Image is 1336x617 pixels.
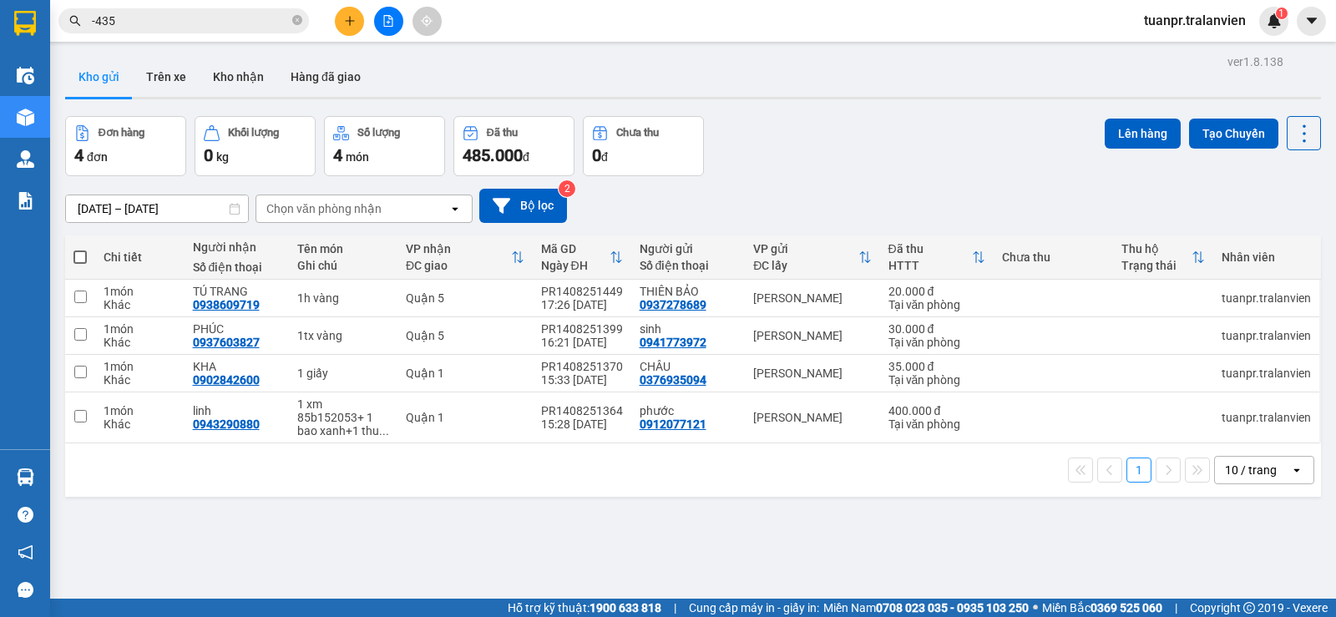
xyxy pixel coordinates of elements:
th: Toggle SortBy [533,235,631,280]
button: aim [412,7,442,36]
span: question-circle [18,507,33,523]
img: warehouse-icon [17,150,34,168]
div: VP nhận [406,242,510,255]
div: 1 món [104,285,176,298]
span: 485.000 [463,145,523,165]
div: 0376935094 [640,373,706,387]
div: Tại văn phòng [888,373,986,387]
span: plus [344,15,356,27]
div: 0941773972 [640,336,706,349]
div: Đã thu [487,127,518,139]
div: Chi tiết [104,250,176,264]
div: 0912077121 [640,417,706,431]
span: món [346,150,369,164]
span: tuanpr.tralanvien [1131,10,1259,31]
div: Nhân viên [1222,250,1311,264]
button: Kho nhận [200,57,277,97]
div: Khác [104,336,176,349]
div: tuanpr.tralanvien [1222,411,1311,424]
button: Kho gửi [65,57,133,97]
div: Số điện thoại [640,259,737,272]
div: 30.000 đ [888,322,986,336]
div: HTTT [888,259,973,272]
div: Người nhận [193,240,281,254]
div: Quận 1 [406,411,524,424]
div: TÚ TRANG [193,285,281,298]
div: PR1408251449 [541,285,623,298]
div: Tại văn phòng [888,417,986,431]
div: 10 / trang [1225,462,1277,478]
div: phước [640,404,737,417]
span: file-add [382,15,394,27]
span: notification [18,544,33,560]
div: Khối lượng [228,127,279,139]
div: 17:26 [DATE] [541,298,623,311]
div: Khác [104,298,176,311]
div: Ghi chú [297,259,389,272]
div: Tên món [297,242,389,255]
div: 15:28 [DATE] [541,417,623,431]
button: Số lượng4món [324,116,445,176]
div: linh [193,404,281,417]
div: Người gửi [640,242,737,255]
div: Đã thu [888,242,973,255]
div: tuanpr.tralanvien [1222,291,1311,305]
span: | [1175,599,1177,617]
div: PR1408251370 [541,360,623,373]
input: Tìm tên, số ĐT hoặc mã đơn [92,12,289,30]
span: Miền Bắc [1042,599,1162,617]
div: 1h vàng [297,291,389,305]
img: solution-icon [17,192,34,210]
span: đ [601,150,608,164]
span: caret-down [1304,13,1319,28]
div: [PERSON_NAME] [753,291,871,305]
button: plus [335,7,364,36]
div: Quận 5 [406,291,524,305]
div: THIÊN BẢO [640,285,737,298]
img: warehouse-icon [17,67,34,84]
div: 0943290880 [193,417,260,431]
div: 1 xm 85b152053+ 1 bao xanh+1 thu cà vẹt [297,397,389,437]
div: VP gửi [753,242,858,255]
span: close-circle [292,15,302,25]
div: [PERSON_NAME] [753,329,871,342]
span: 0 [592,145,601,165]
div: Tại văn phòng [888,336,986,349]
span: đ [523,150,529,164]
span: 0 [204,145,213,165]
span: search [69,15,81,27]
div: PHÚC [193,322,281,336]
span: | [674,599,676,617]
span: Cung cấp máy in - giấy in: [689,599,819,617]
div: Tại văn phòng [888,298,986,311]
div: tuanpr.tralanvien [1222,367,1311,380]
span: Miền Nam [823,599,1029,617]
th: Toggle SortBy [397,235,532,280]
div: 1 giấy [297,367,389,380]
span: copyright [1243,602,1255,614]
button: Đơn hàng4đơn [65,116,186,176]
button: Hàng đã giao [277,57,374,97]
img: warehouse-icon [17,468,34,486]
div: PR1408251399 [541,322,623,336]
span: close-circle [292,13,302,29]
div: PR1408251364 [541,404,623,417]
div: Đơn hàng [99,127,144,139]
span: ⚪️ [1033,604,1038,611]
strong: 0708 023 035 - 0935 103 250 [876,601,1029,614]
img: warehouse-icon [17,109,34,126]
button: Khối lượng0kg [195,116,316,176]
div: 15:33 [DATE] [541,373,623,387]
span: kg [216,150,229,164]
button: Bộ lọc [479,189,567,223]
span: aim [421,15,433,27]
strong: 0369 525 060 [1091,601,1162,614]
div: CHÂU [640,360,737,373]
div: tuanpr.tralanvien [1222,329,1311,342]
span: đơn [87,150,108,164]
div: Khác [104,417,176,431]
div: Số điện thoại [193,260,281,274]
div: Mã GD [541,242,610,255]
span: message [18,582,33,598]
div: 1 món [104,404,176,417]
